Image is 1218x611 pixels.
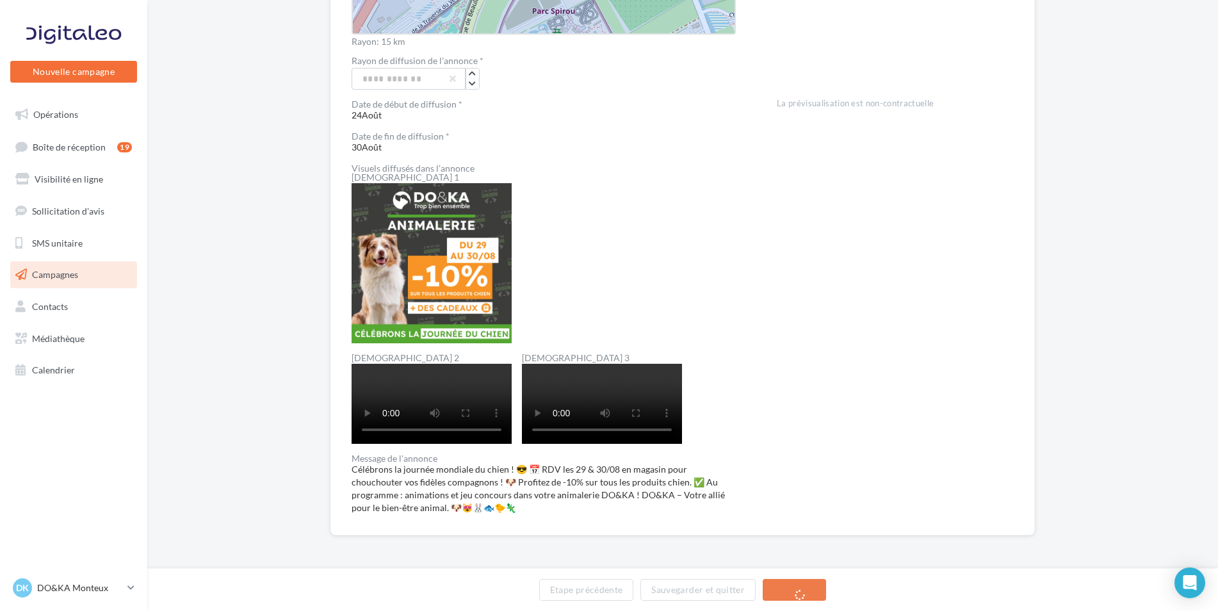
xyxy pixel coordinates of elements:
[352,164,736,173] div: Visuels diffusés dans l'annonce
[33,141,106,152] span: Boîte de réception
[8,198,140,225] a: Sollicitation d'avis
[8,293,140,320] a: Contacts
[352,37,736,46] div: Rayon: 15 km
[32,333,85,344] span: Médiathèque
[522,364,682,444] video: >
[8,101,140,128] a: Opérations
[352,132,736,152] span: 30Août
[352,463,736,514] div: Célébrons la journée mondiale du chien ! 😎 📅 RDV les 29 & 30/08 en magasin pour chouchouter vos f...
[16,582,29,594] span: DK
[8,261,140,288] a: Campagnes
[8,325,140,352] a: Médiathèque
[352,132,736,141] div: Date de fin de diffusion *
[539,579,634,601] button: Etape précédente
[352,354,512,363] label: [DEMOGRAPHIC_DATA] 2
[522,354,682,363] label: [DEMOGRAPHIC_DATA] 3
[352,173,512,182] label: [DEMOGRAPHIC_DATA] 1
[32,269,78,280] span: Campagnes
[777,93,1014,110] div: La prévisualisation est non-contractuelle
[32,237,83,248] span: SMS unitaire
[8,230,140,257] a: SMS unitaire
[10,61,137,83] button: Nouvelle campagne
[352,183,512,343] img: Visuel 1
[35,174,103,184] span: Visibilité en ligne
[8,166,140,193] a: Visibilité en ligne
[117,142,132,152] div: 19
[8,357,140,384] a: Calendrier
[37,582,122,594] p: DO&KA Monteux
[8,133,140,161] a: Boîte de réception19
[640,579,756,601] button: Sauvegarder et quitter
[10,576,137,600] a: DK DO&KA Monteux
[352,364,512,444] video: >
[1174,567,1205,598] div: Open Intercom Messenger
[352,454,736,463] div: Message de l'annonce
[352,56,483,65] label: Rayon de diffusion de l'annonce *
[32,364,75,375] span: Calendrier
[352,100,736,109] div: Date de début de diffusion *
[352,100,736,120] span: 24Août
[33,109,78,120] span: Opérations
[32,301,68,312] span: Contacts
[32,206,104,216] span: Sollicitation d'avis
